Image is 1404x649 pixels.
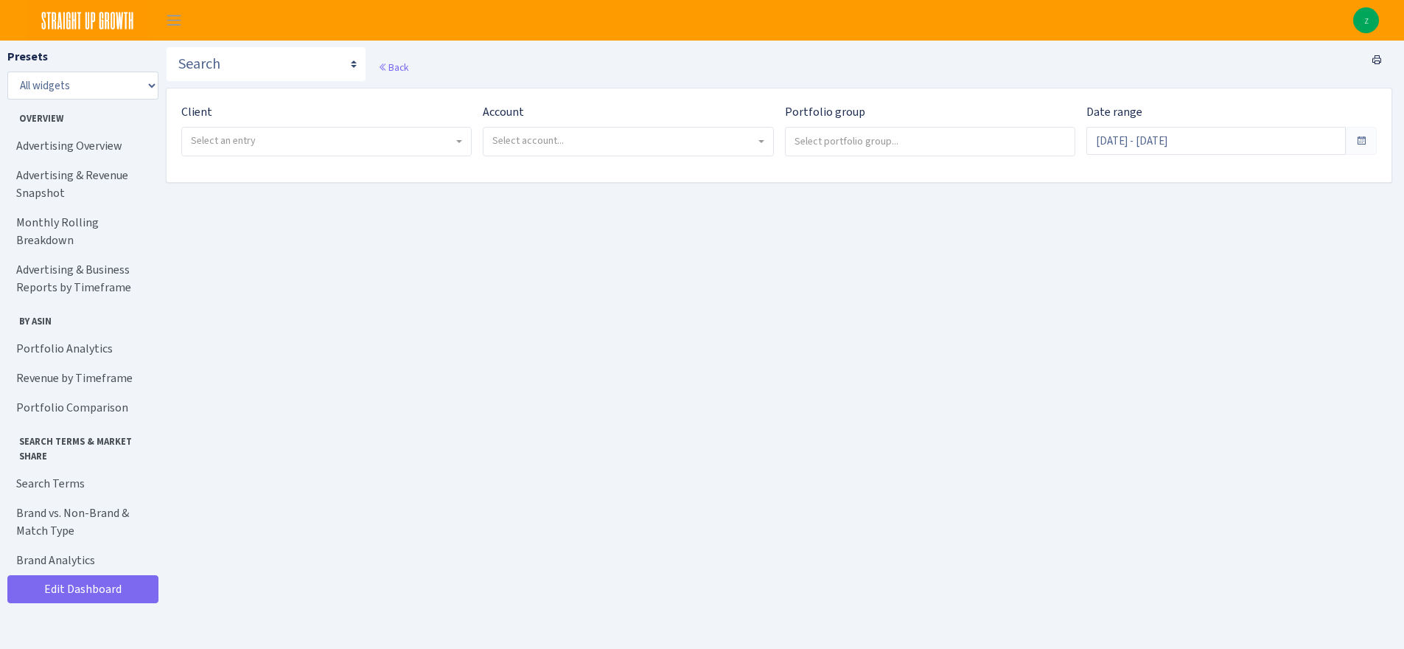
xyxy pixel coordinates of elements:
a: Brand Analytics [7,546,155,575]
label: Date range [1086,103,1142,121]
label: Portfolio group [785,103,865,121]
input: Select portfolio group... [786,128,1075,154]
label: Account [483,103,524,121]
span: By ASIN [8,308,154,328]
label: Client [181,103,212,121]
a: Portfolio Comparison [7,393,155,423]
span: Select an entry [191,133,256,147]
span: Overview [8,105,154,125]
img: zachary.voniderstein [1353,7,1379,33]
a: z [1353,7,1379,33]
a: Revenue by Timeframe [7,364,155,393]
span: Search Terms & Market Share [8,428,154,462]
a: Edit Dashboard [7,575,158,603]
a: Portfolio Analytics [7,334,155,364]
button: Toggle navigation [156,8,192,32]
a: Advertising & Revenue Snapshot [7,161,155,208]
label: Presets [7,48,48,66]
a: Monthly Rolling Breakdown [7,208,155,255]
a: Brand vs. Non-Brand & Match Type [7,499,155,546]
a: Advertising & Business Reports by Timeframe [7,255,155,302]
a: Advertising Overview [7,131,155,161]
span: Select account... [492,133,564,147]
a: Search Terms [7,469,155,499]
a: Back [378,60,408,74]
